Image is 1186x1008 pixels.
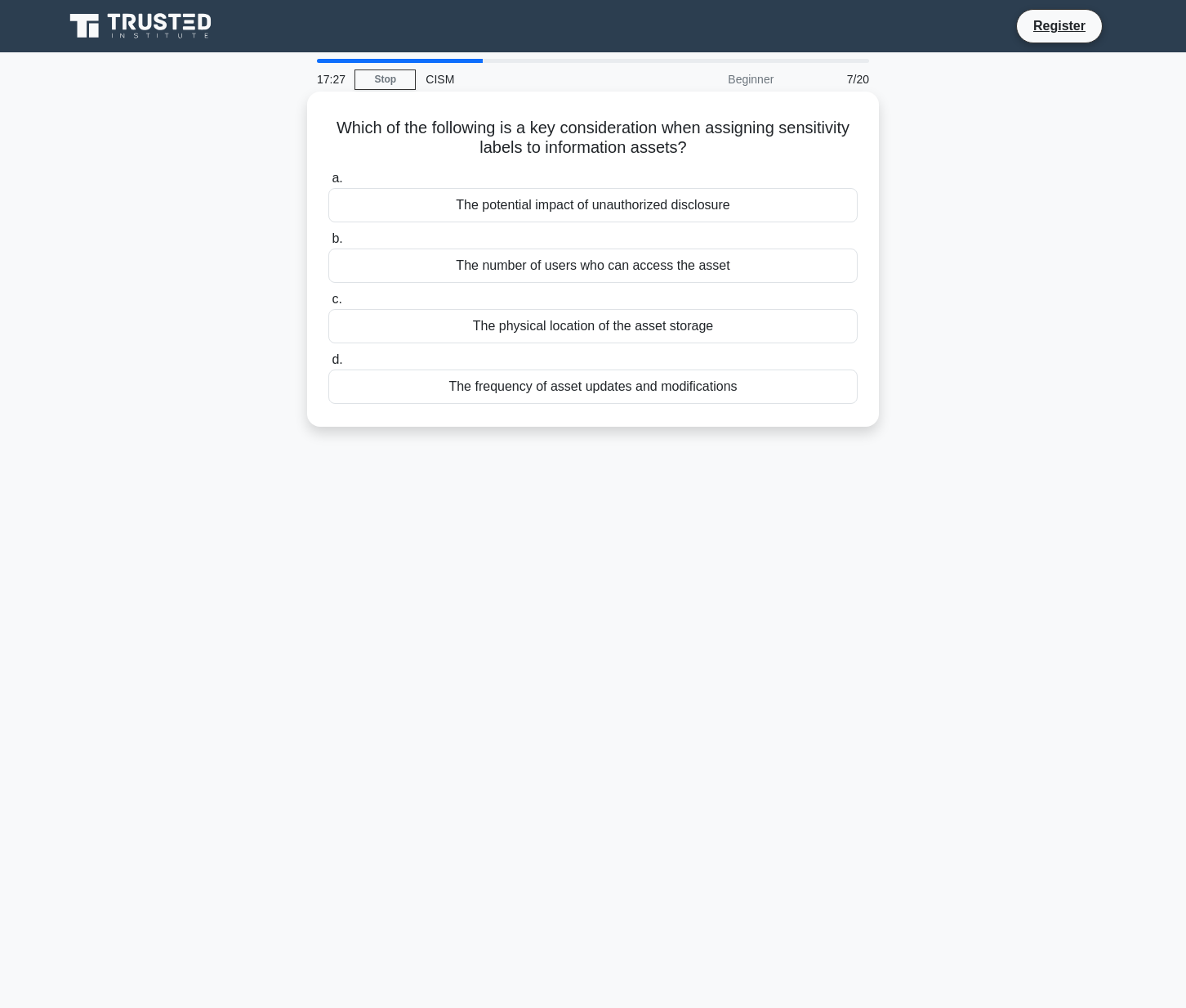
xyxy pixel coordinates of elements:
[332,352,342,366] span: d.
[328,249,858,283] div: The number of users who can access the asset
[327,118,859,159] h5: Which of the following is a key consideration when assigning sensitivity labels to information as...
[328,188,858,222] div: The potential impact of unauthorized disclosure
[332,231,342,245] span: b.
[332,171,342,185] span: a.
[307,63,354,96] div: 17:27
[1023,16,1095,36] a: Register
[640,63,783,96] div: Beginner
[328,370,858,404] div: The frequency of asset updates and modifications
[354,69,416,90] a: Stop
[783,63,879,96] div: 7/20
[328,309,858,343] div: The physical location of the asset storage
[416,63,640,96] div: CISM
[332,292,341,306] span: c.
